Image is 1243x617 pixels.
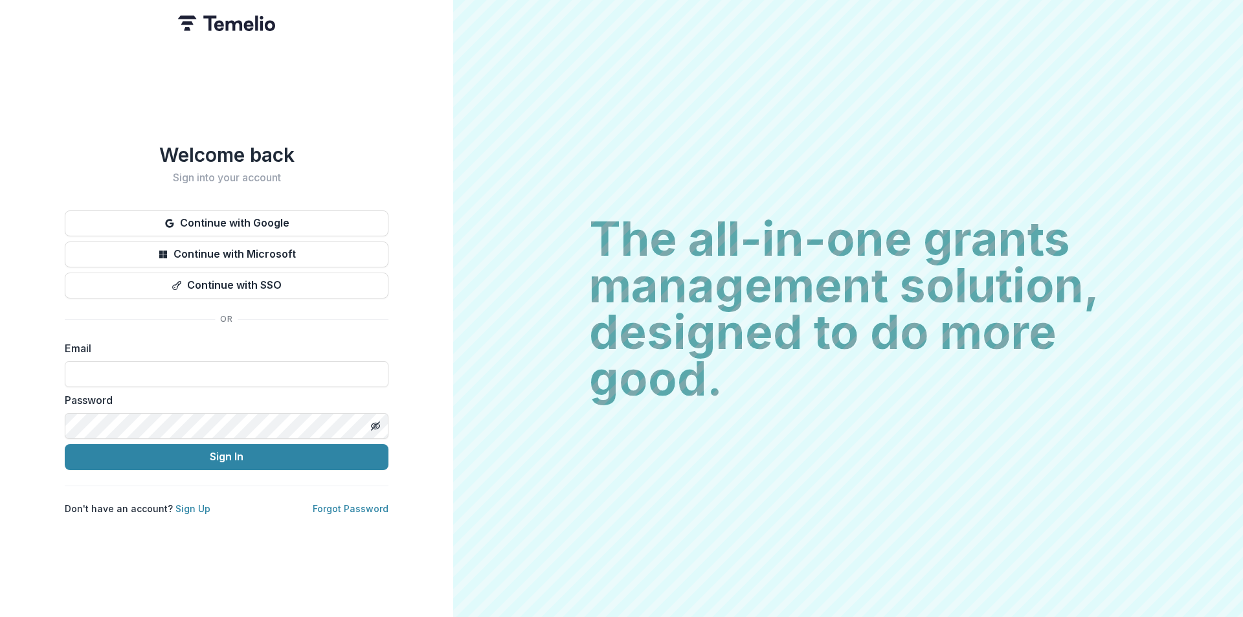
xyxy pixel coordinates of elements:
img: Temelio [178,16,275,31]
button: Sign In [65,444,388,470]
button: Continue with Google [65,210,388,236]
a: Sign Up [175,503,210,514]
h1: Welcome back [65,143,388,166]
button: Continue with SSO [65,273,388,298]
button: Toggle password visibility [365,416,386,436]
label: Password [65,392,381,408]
p: Don't have an account? [65,502,210,515]
a: Forgot Password [313,503,388,514]
button: Continue with Microsoft [65,241,388,267]
label: Email [65,341,381,356]
h2: Sign into your account [65,172,388,184]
